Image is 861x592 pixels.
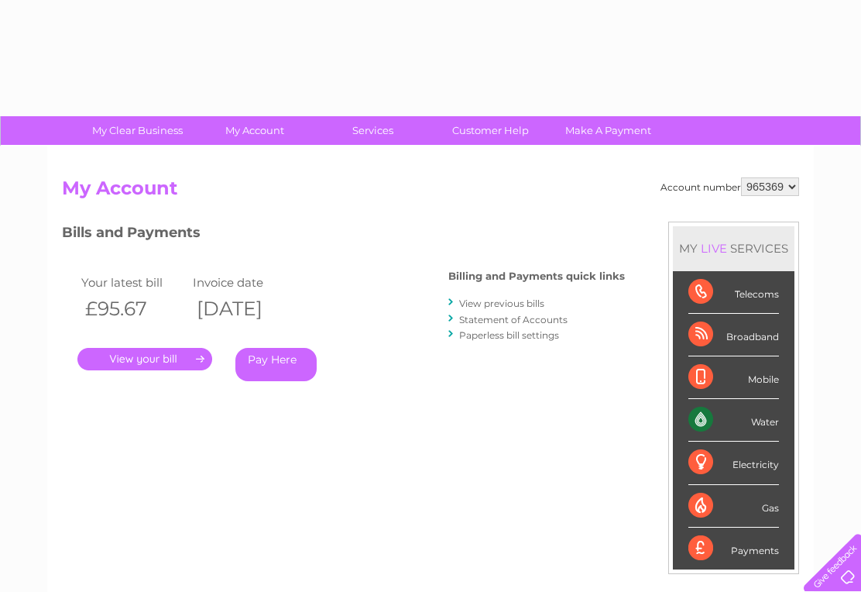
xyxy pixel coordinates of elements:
div: Account number [660,177,799,196]
a: Make A Payment [544,116,672,145]
div: Water [688,399,779,442]
div: Telecoms [688,271,779,314]
div: Mobile [688,356,779,399]
div: Gas [688,485,779,528]
h2: My Account [62,177,799,207]
div: LIVE [698,241,730,256]
td: Your latest bill [77,272,189,293]
h4: Billing and Payments quick links [448,270,625,282]
div: MY SERVICES [673,226,794,270]
div: Electricity [688,442,779,484]
h3: Bills and Payments [62,222,625,249]
a: Statement of Accounts [459,314,568,325]
a: Paperless bill settings [459,329,559,341]
th: [DATE] [189,293,300,325]
a: Pay Here [235,348,317,381]
a: Customer Help [427,116,554,145]
a: View previous bills [459,298,544,309]
a: . [77,348,212,370]
div: Broadband [688,314,779,356]
div: Payments [688,528,779,570]
td: Invoice date [189,272,300,293]
a: My Account [191,116,319,145]
a: My Clear Business [74,116,201,145]
th: £95.67 [77,293,189,325]
a: Services [309,116,437,145]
